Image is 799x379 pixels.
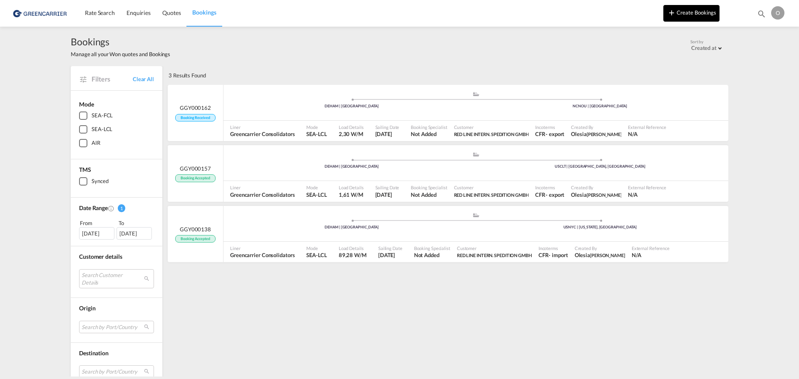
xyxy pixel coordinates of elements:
[411,130,447,138] span: Not Added
[628,124,666,130] span: External Reference
[175,235,215,243] span: Booking Accepted
[92,125,112,134] div: SEA-LCL
[180,104,211,111] span: GGY000162
[79,204,108,211] span: Date Range
[757,9,766,18] md-icon: icon-magnify
[133,75,154,83] a: Clear All
[457,253,532,258] span: RED LINE INTERN. SPEDITION GMBH
[457,251,532,259] span: RED LINE INTERN. SPEDITION GMBH
[228,225,476,230] div: DEHAM | [GEOGRAPHIC_DATA]
[587,192,622,198] span: [PERSON_NAME]
[228,104,476,109] div: DEHAM | [GEOGRAPHIC_DATA]
[538,245,568,251] span: Incoterms
[12,4,69,22] img: 1378a7308afe11ef83610d9e779c6b34.png
[667,7,677,17] md-icon: icon-plus 400-fg
[306,124,327,130] span: Mode
[108,205,114,212] md-icon: Created On
[535,191,546,198] div: CFR
[339,245,367,251] span: Load Details
[632,245,670,251] span: External Reference
[471,213,481,217] md-icon: assets/icons/custom/ship-fill.svg
[168,85,728,141] div: GGY000162 Booking Received assets/icons/custom/ship-fill.svgassets/icons/custom/roll-o-plane.svgP...
[632,251,670,259] span: N/A
[690,39,703,45] span: Sort by
[375,124,399,130] span: Sailing Date
[79,349,154,357] div: Destination
[375,130,399,138] span: 26 Oct 2025
[169,66,206,84] div: 3 Results Found
[571,184,621,191] span: Created By
[548,251,568,259] div: - import
[535,130,546,138] div: CFR
[79,139,154,147] md-checkbox: AIR
[79,227,114,240] div: [DATE]
[454,184,529,191] span: Customer
[411,124,447,130] span: Booking Specialist
[79,219,116,227] div: From
[571,191,621,198] span: Olesia Shevchuk
[454,124,529,130] span: Customer
[230,130,295,138] span: Greencarrier Consolidators
[546,191,564,198] div: - export
[168,145,728,202] div: GGY000157 Booking Accepted assets/icons/custom/ship-fill.svgassets/icons/custom/roll-o-plane.svgP...
[117,227,152,240] div: [DATE]
[339,252,367,258] span: 89,28 W/M
[92,74,133,84] span: Filters
[535,130,564,138] span: CFR export
[457,245,532,251] span: Customer
[691,45,717,51] div: Created at
[230,191,295,198] span: Greencarrier Consolidators
[375,191,399,198] span: 13 Oct 2025
[471,152,481,156] md-icon: assets/icons/custom/ship-fill.svg
[476,225,725,230] div: USNYC | [US_STATE], [GEOGRAPHIC_DATA]
[771,6,784,20] div: O
[339,131,363,137] span: 2,30 W/M
[339,191,363,198] span: 1,61 W/M
[79,111,154,120] md-checkbox: SEA-FCL
[230,245,295,251] span: Liner
[628,130,666,138] span: N/A
[79,253,154,261] div: Customer details
[411,184,447,191] span: Booking Specialist
[127,9,151,16] span: Enquiries
[375,184,399,191] span: Sailing Date
[306,191,327,198] span: SEA-LCL
[339,184,364,191] span: Load Details
[471,92,481,96] md-icon: assets/icons/custom/ship-fill.svg
[571,124,621,130] span: Created By
[162,9,181,16] span: Quotes
[571,130,621,138] span: Olesia Shevchuk
[411,191,447,198] span: Not Added
[575,251,625,259] span: Olesia Shevchuk
[79,177,154,186] md-checkbox: Synced
[575,245,625,251] span: Created By
[535,124,564,130] span: Incoterms
[85,9,115,16] span: Rate Search
[118,204,125,212] span: 1
[79,166,91,173] span: TMS
[79,101,94,108] span: Mode
[306,251,327,259] span: SEA-LCL
[476,104,725,109] div: NCNOU | [GEOGRAPHIC_DATA]
[454,130,529,138] span: RED LINE INTERN. SPEDITION GMBH
[92,111,113,120] div: SEA-FCL
[79,305,95,312] span: Origin
[79,125,154,134] md-checkbox: SEA-LCL
[180,225,211,233] span: GGY000138
[180,165,211,172] span: GGY000157
[454,131,529,137] span: RED LINE INTERN. SPEDITION GMBH
[757,9,766,22] div: icon-magnify
[79,253,122,260] span: Customer details
[378,245,402,251] span: Sailing Date
[590,253,625,258] span: [PERSON_NAME]
[230,251,295,259] span: Greencarrier Consolidators
[628,191,666,198] span: N/A
[79,219,154,240] span: From To [DATE][DATE]
[587,131,622,137] span: [PERSON_NAME]
[230,124,295,130] span: Liner
[92,177,108,186] div: Synced
[175,114,215,122] span: Booking Received
[535,184,564,191] span: Incoterms
[414,245,450,251] span: Booking Specialist
[306,245,327,251] span: Mode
